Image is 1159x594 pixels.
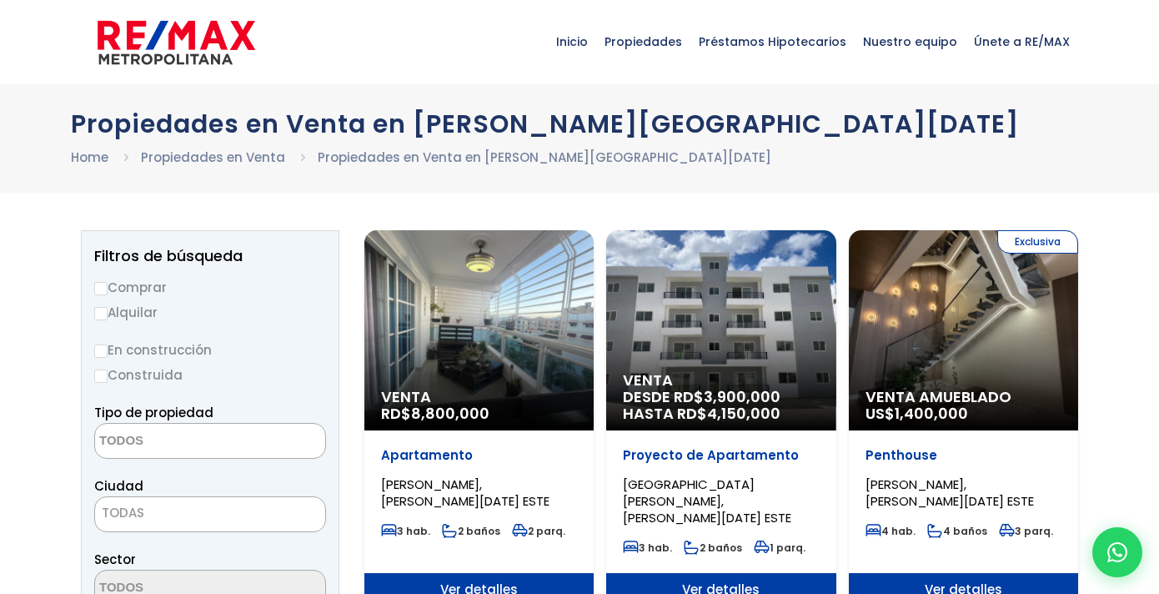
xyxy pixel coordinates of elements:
span: 1 parq. [754,541,805,555]
input: Construida [94,370,108,383]
h1: Propiedades en Venta en [PERSON_NAME][GEOGRAPHIC_DATA][DATE] [71,109,1088,138]
span: Ciudad [94,477,143,495]
input: Comprar [94,282,108,295]
a: Home [71,148,108,166]
li: Propiedades en Venta en [PERSON_NAME][GEOGRAPHIC_DATA][DATE] [318,147,771,168]
p: Penthouse [865,447,1061,464]
span: Nuestro equipo [855,17,966,67]
textarea: Search [95,424,257,460]
span: US$ [865,403,968,424]
span: Tipo de propiedad [94,404,213,421]
label: Construida [94,365,326,385]
span: [PERSON_NAME], [PERSON_NAME][DATE] ESTE [865,476,1034,510]
span: TODAS [102,504,144,521]
span: Préstamos Hipotecarios [690,17,855,67]
span: TODAS [95,501,325,525]
span: [PERSON_NAME], [PERSON_NAME][DATE] ESTE [381,476,549,510]
a: Propiedades en Venta [141,148,285,166]
span: Sector [94,551,136,568]
span: DESDE RD$ [623,389,819,422]
span: Únete a RE/MAX [966,17,1078,67]
span: 4,150,000 [707,403,780,424]
span: RD$ [381,403,489,424]
label: Comprar [94,277,326,298]
span: 1,400,000 [895,403,968,424]
span: Venta [623,372,819,389]
h2: Filtros de búsqueda [94,248,326,264]
img: remax-metropolitana-logo [98,18,255,68]
span: 4 hab. [865,524,916,538]
span: 3,900,000 [704,386,780,407]
span: 3 hab. [623,541,672,555]
span: 2 parq. [512,524,565,538]
span: 2 baños [442,524,500,538]
span: Venta [381,389,577,405]
span: 4 baños [927,524,987,538]
span: HASTA RD$ [623,405,819,422]
span: [GEOGRAPHIC_DATA][PERSON_NAME], [PERSON_NAME][DATE] ESTE [623,476,791,526]
p: Apartamento [381,447,577,464]
input: En construcción [94,345,108,358]
span: Propiedades [596,17,690,67]
input: Alquilar [94,307,108,320]
span: 8,800,000 [411,403,489,424]
span: Venta Amueblado [865,389,1061,405]
label: Alquilar [94,302,326,323]
span: TODAS [94,496,326,532]
span: Inicio [548,17,596,67]
span: Exclusiva [997,230,1078,254]
label: En construcción [94,340,326,360]
span: 3 hab. [381,524,430,538]
span: 3 parq. [999,524,1053,538]
p: Proyecto de Apartamento [623,447,819,464]
span: 2 baños [684,541,742,555]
